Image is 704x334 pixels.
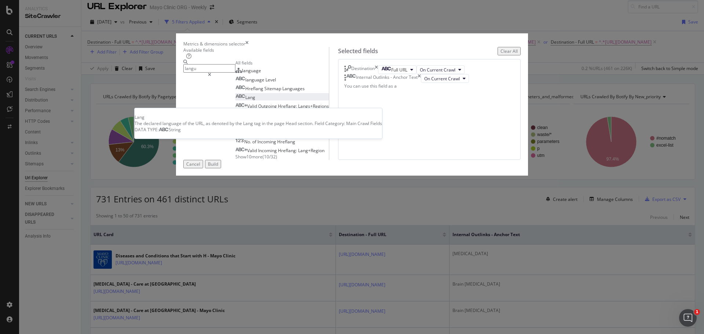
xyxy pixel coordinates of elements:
[258,147,278,154] span: Incoming
[183,47,329,53] div: Available fields
[244,139,252,145] span: No.
[245,77,265,83] span: language
[205,160,221,168] button: Build
[258,103,278,109] span: Outgoing
[208,161,218,167] div: Build
[298,103,329,109] span: Langs+Regions
[498,47,521,55] button: Clear All
[282,85,305,92] span: Languages
[135,120,382,126] div: The declared language of the URL, as denoted by the Lang tag in the page Head section. Field Cate...
[242,67,261,74] span: language
[245,85,264,92] span: Hreflang
[235,154,263,160] span: Show 10 more
[257,139,277,145] span: Incoming
[424,76,460,82] span: On Current Crawl
[135,126,159,133] span: DATA TYPE:
[694,309,700,315] span: 1
[252,139,257,145] span: of
[277,139,295,145] span: Hreflang
[263,154,277,160] span: ( 10 / 32 )
[500,48,518,54] div: Clear All
[169,126,181,133] span: String
[265,77,276,83] span: Level
[351,65,375,74] div: Destination
[245,41,249,47] div: times
[247,147,258,154] span: Valid
[186,161,200,167] div: Cancel
[235,60,329,66] div: All fields
[183,64,235,73] input: Search by field name
[420,67,455,73] span: On Current Crawl
[183,160,203,168] button: Cancel
[391,67,407,73] span: Full URL
[247,103,258,109] span: Valid
[298,147,324,154] span: Lang+Region
[421,74,469,83] button: On Current Crawl
[418,74,421,83] div: times
[176,33,528,176] div: modal
[679,309,697,327] iframe: Intercom live chat
[417,65,465,74] button: On Current Crawl
[135,114,382,120] div: Lang
[344,65,514,74] div: DestinationtimesFull URLOn Current Crawl
[278,103,298,109] span: Hreflang:
[378,65,417,74] button: Full URL
[375,65,378,74] div: times
[356,74,418,83] div: Internal Outlinks - Anchor Text
[264,85,282,92] span: Sitemap
[344,83,514,89] div: You can use this field as a
[338,47,378,55] div: Selected fields
[245,94,255,100] span: Lang
[278,147,298,154] span: Hreflang:
[344,74,514,83] div: Internal Outlinks - Anchor TexttimesOn Current Crawl
[183,41,245,47] div: Metrics & dimensions selector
